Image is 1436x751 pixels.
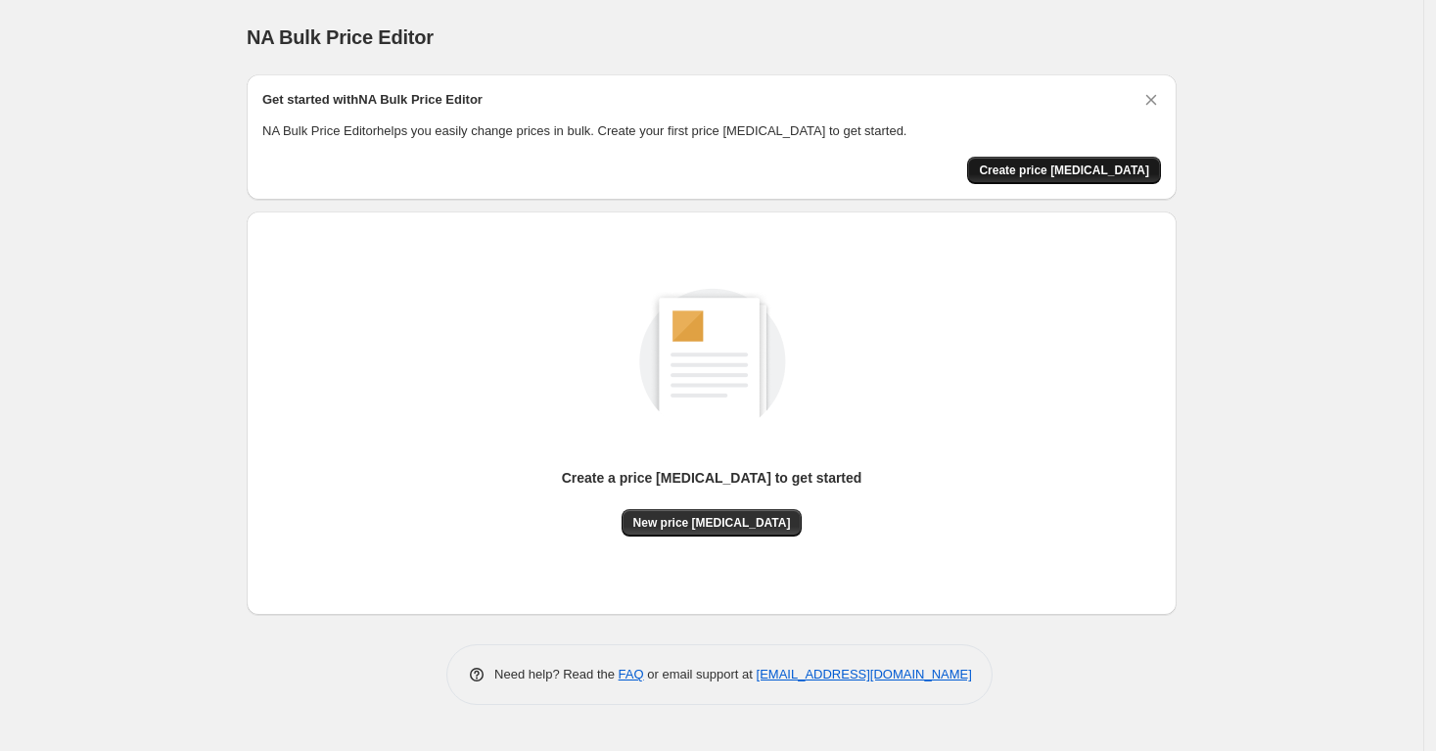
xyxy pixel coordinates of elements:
p: Create a price [MEDICAL_DATA] to get started [562,468,862,488]
a: FAQ [619,667,644,681]
a: [EMAIL_ADDRESS][DOMAIN_NAME] [757,667,972,681]
span: Need help? Read the [494,667,619,681]
span: or email support at [644,667,757,681]
span: NA Bulk Price Editor [247,26,434,48]
button: New price [MEDICAL_DATA] [622,509,803,537]
button: Create price change job [967,157,1161,184]
span: Create price [MEDICAL_DATA] [979,163,1149,178]
h2: Get started with NA Bulk Price Editor [262,90,483,110]
p: NA Bulk Price Editor helps you easily change prices in bulk. Create your first price [MEDICAL_DAT... [262,121,1161,141]
button: Dismiss card [1141,90,1161,110]
span: New price [MEDICAL_DATA] [633,515,791,531]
